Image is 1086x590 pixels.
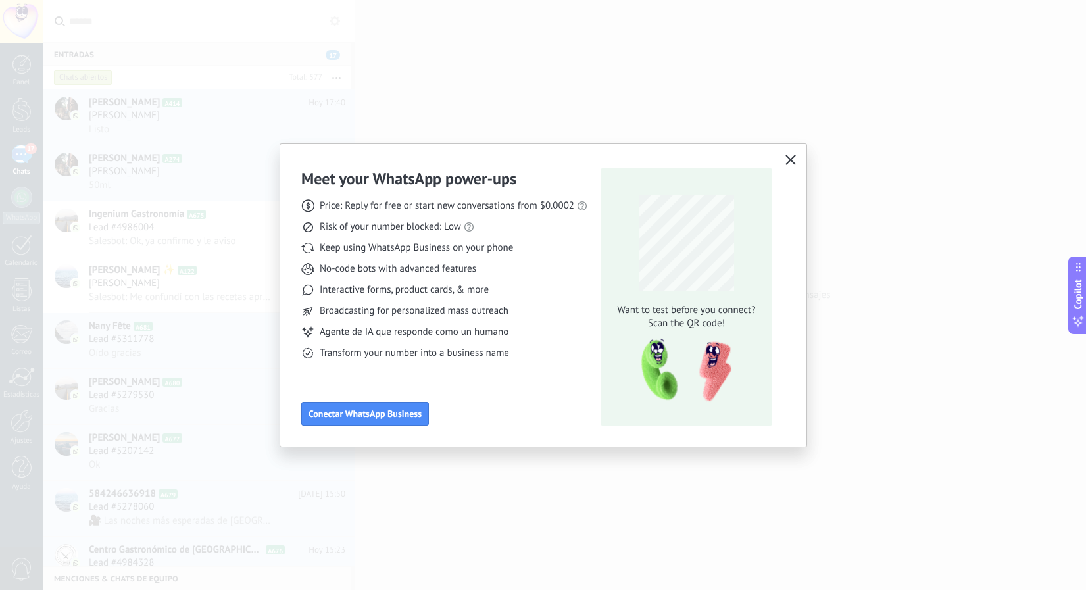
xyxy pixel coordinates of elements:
[320,305,508,318] span: Broadcasting for personalized mass outreach
[609,317,764,330] span: Scan the QR code!
[320,199,574,212] span: Price: Reply for free or start new conversations from $0.0002
[320,220,461,234] span: Risk of your number blocked: Low
[320,347,509,360] span: Transform your number into a business name
[320,326,508,339] span: Agente de IA que responde como un humano
[320,283,489,297] span: Interactive forms, product cards, & more
[301,168,516,189] h3: Meet your WhatsApp power‑ups
[320,262,476,276] span: No-code bots with advanced features
[609,304,764,317] span: Want to test before you connect?
[630,335,734,406] img: qr-pic-1x.png
[309,409,422,418] span: Conectar WhatsApp Business
[301,402,429,426] button: Conectar WhatsApp Business
[1072,279,1085,309] span: Copilot
[320,241,513,255] span: Keep using WhatsApp Business on your phone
